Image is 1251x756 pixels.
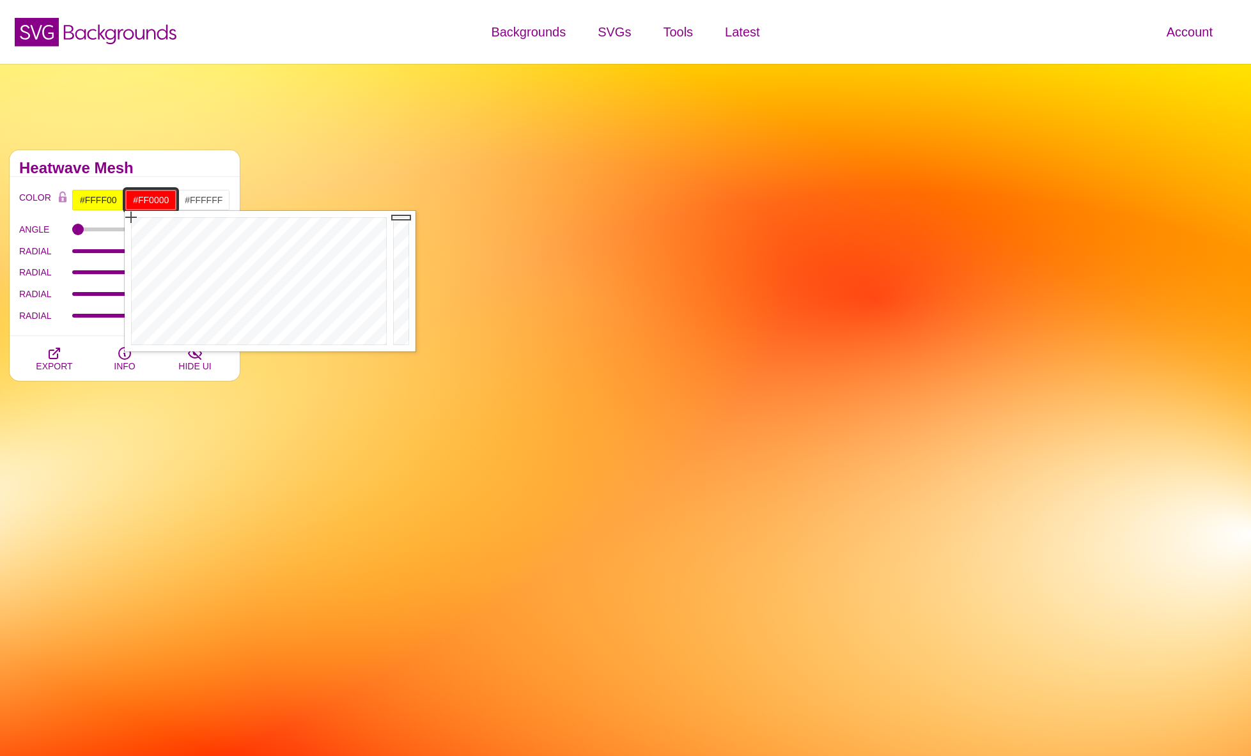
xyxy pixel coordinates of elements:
button: HIDE UI [160,336,230,381]
label: RADIAL [19,243,72,259]
a: SVGs [582,13,647,51]
label: ANGLE [19,221,72,238]
span: HIDE UI [178,361,211,371]
a: Backgrounds [475,13,582,51]
a: Tools [647,13,709,51]
label: COLOR [19,189,53,211]
label: RADIAL [19,307,72,324]
span: EXPORT [36,361,72,371]
label: RADIAL [19,264,72,281]
a: Latest [709,13,775,51]
a: Account [1151,13,1229,51]
button: EXPORT [19,336,89,381]
button: Color Lock [53,189,72,207]
button: INFO [89,336,160,381]
label: RADIAL [19,286,72,302]
span: INFO [114,361,135,371]
h2: Heatwave Mesh [19,163,230,173]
